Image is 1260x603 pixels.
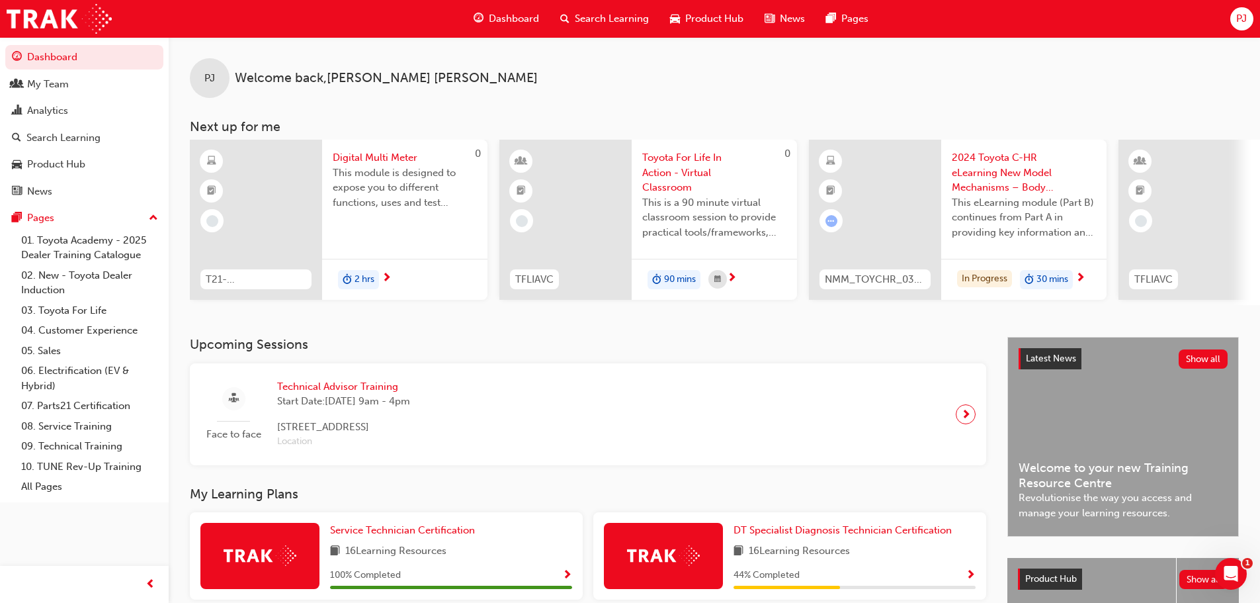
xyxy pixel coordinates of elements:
[382,273,392,285] span: next-icon
[489,11,539,26] span: Dashboard
[16,396,163,416] a: 07. Parts21 Certification
[966,567,976,584] button: Show Progress
[330,568,401,583] span: 100 % Completed
[664,272,696,287] span: 90 mins
[734,543,743,560] span: book-icon
[474,11,483,27] span: guage-icon
[562,567,572,584] button: Show Progress
[5,42,163,206] button: DashboardMy TeamAnalyticsSearch LearningProduct HubNews
[27,184,52,199] div: News
[333,165,477,210] span: This module is designed to expose you to different functions, uses and test procedures of Digital...
[652,271,661,289] span: duration-icon
[560,11,569,27] span: search-icon
[825,215,837,227] span: learningRecordVerb_ATTEMPT-icon
[714,271,721,288] span: calendar-icon
[575,11,649,26] span: Search Learning
[1018,569,1228,590] a: Product HubShow all
[235,71,538,86] span: Welcome back , [PERSON_NAME] [PERSON_NAME]
[355,272,374,287] span: 2 hrs
[754,5,816,32] a: news-iconNews
[749,543,850,560] span: 16 Learning Resources
[659,5,754,32] a: car-iconProduct Hub
[515,272,554,287] span: TFLIAVC
[27,210,54,226] div: Pages
[734,568,800,583] span: 44 % Completed
[345,543,446,560] span: 16 Learning Resources
[841,11,868,26] span: Pages
[16,265,163,301] a: 02. New - Toyota Dealer Induction
[7,4,112,34] a: Trak
[277,394,410,409] span: Start Date: [DATE] 9am - 4pm
[5,45,163,70] a: Dashboard
[190,337,986,352] h3: Upcoming Sessions
[1230,7,1253,30] button: PJ
[1036,272,1068,287] span: 30 mins
[190,487,986,502] h3: My Learning Plans
[169,119,1260,134] h3: Next up for me
[809,140,1107,300] a: NMM_TOYCHR_032024_MODULE_42024 Toyota C-HR eLearning New Model Mechanisms – Body Electrical – Par...
[200,427,267,442] span: Face to face
[330,543,340,560] span: book-icon
[16,361,163,396] a: 06. Electrification (EV & Hybrid)
[12,159,22,171] span: car-icon
[1019,461,1228,490] span: Welcome to your new Training Resource Centre
[516,215,528,227] span: learningRecordVerb_NONE-icon
[1179,349,1228,369] button: Show all
[642,195,786,240] span: This is a 90 minute virtual classroom session to provide practical tools/frameworks, behaviours a...
[1179,570,1229,589] button: Show all
[277,379,410,394] span: Technical Advisor Training
[12,186,22,198] span: news-icon
[5,152,163,177] a: Product Hub
[816,5,879,32] a: pages-iconPages
[5,126,163,150] a: Search Learning
[343,271,352,289] span: duration-icon
[952,195,1096,240] span: This eLearning module (Part B) continues from Part A in providing key information and specificati...
[149,210,158,227] span: up-icon
[16,416,163,437] a: 08. Service Training
[206,215,218,227] span: learningRecordVerb_NONE-icon
[727,273,737,285] span: next-icon
[826,11,836,27] span: pages-icon
[5,179,163,204] a: News
[685,11,743,26] span: Product Hub
[734,524,952,536] span: DT Specialist Diagnosis Technician Certification
[642,150,786,195] span: Toyota For Life In Action - Virtual Classroom
[499,140,797,300] a: 0TFLIAVCToyota For Life In Action - Virtual ClassroomThis is a 90 minute virtual classroom sessio...
[27,103,68,118] div: Analytics
[734,523,957,538] a: DT Specialist Diagnosis Technician Certification
[1136,153,1145,170] span: learningResourceType_INSTRUCTOR_LED-icon
[207,183,216,200] span: booktick-icon
[12,52,22,64] span: guage-icon
[1135,215,1147,227] span: learningRecordVerb_NONE-icon
[957,270,1012,288] div: In Progress
[1215,558,1247,590] iframe: Intercom live chat
[562,570,572,582] span: Show Progress
[16,230,163,265] a: 01. Toyota Academy - 2025 Dealer Training Catalogue
[16,320,163,341] a: 04. Customer Experience
[1007,337,1239,537] a: Latest NewsShow allWelcome to your new Training Resource CentreRevolutionise the way you access a...
[1019,348,1228,369] a: Latest NewsShow all
[277,420,410,435] span: [STREET_ADDRESS]
[5,99,163,123] a: Analytics
[16,457,163,477] a: 10. TUNE Rev-Up Training
[224,545,296,566] img: Trak
[146,577,155,593] span: prev-icon
[277,434,410,449] span: Location
[1019,490,1228,520] span: Revolutionise the way you access and manage your learning resources.
[1026,353,1076,364] span: Latest News
[5,206,163,230] button: Pages
[1025,271,1034,289] span: duration-icon
[517,153,526,170] span: learningResourceType_INSTRUCTOR_LED-icon
[12,79,22,91] span: people-icon
[670,11,680,27] span: car-icon
[5,72,163,97] a: My Team
[765,11,775,27] span: news-icon
[12,212,22,224] span: pages-icon
[207,153,216,170] span: learningResourceType_ELEARNING-icon
[206,272,306,287] span: T21-FOD_DMM_PREREQ
[463,5,550,32] a: guage-iconDashboard
[825,272,925,287] span: NMM_TOYCHR_032024_MODULE_4
[1242,558,1253,569] span: 1
[1236,11,1247,26] span: PJ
